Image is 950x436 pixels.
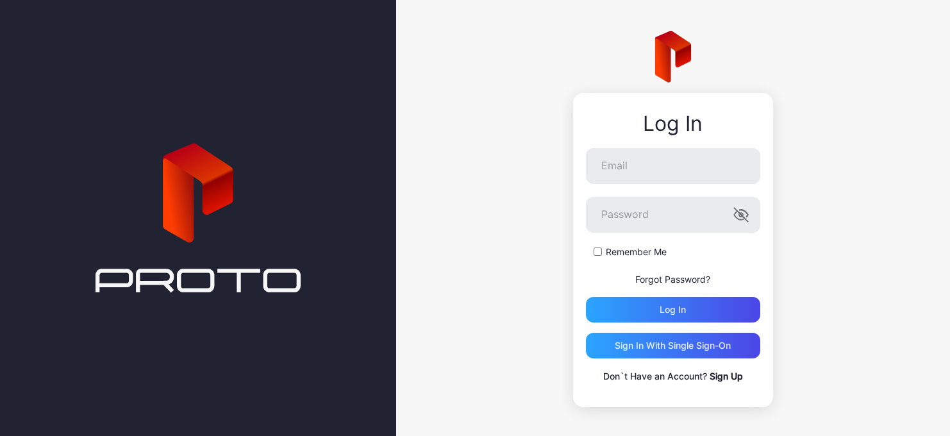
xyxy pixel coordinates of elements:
button: Log in [586,297,760,323]
button: Sign in With Single Sign-On [586,333,760,358]
button: Password [733,207,749,222]
a: Sign Up [710,371,743,382]
input: Password [586,197,760,233]
div: Sign in With Single Sign-On [615,340,731,351]
div: Log In [586,112,760,135]
input: Email [586,148,760,184]
a: Forgot Password? [635,274,710,285]
label: Remember Me [606,246,667,258]
div: Log in [660,305,686,315]
p: Don`t Have an Account? [586,369,760,384]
